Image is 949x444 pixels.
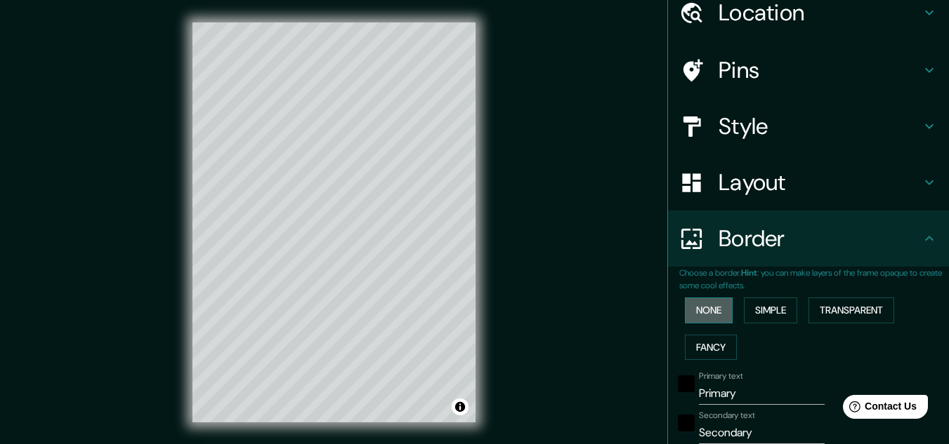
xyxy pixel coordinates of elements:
label: Primary text [699,370,742,382]
div: Style [668,98,949,154]
p: Choose a border. : you can make layers of the frame opaque to create some cool effects. [679,267,949,292]
button: black [678,375,695,392]
button: Toggle attribution [452,398,469,415]
h4: Style [719,112,921,140]
b: Hint [741,267,757,278]
button: black [678,415,695,431]
iframe: Help widget launcher [824,389,934,429]
h4: Border [719,224,921,253]
div: Border [668,210,949,267]
button: Fancy [685,335,737,361]
button: Simple [744,297,797,323]
div: Pins [668,42,949,98]
h4: Layout [719,168,921,196]
button: Transparent [809,297,894,323]
button: None [685,297,733,323]
h4: Pins [719,56,921,84]
label: Secondary text [699,410,755,422]
div: Layout [668,154,949,210]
